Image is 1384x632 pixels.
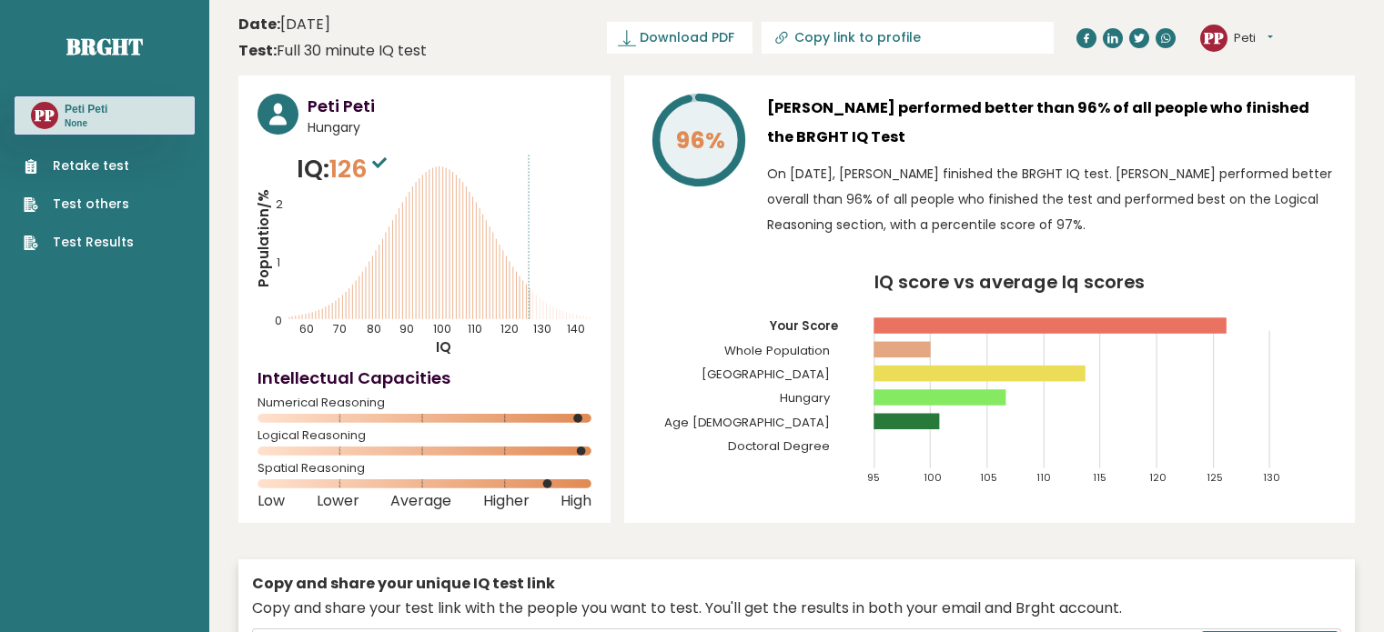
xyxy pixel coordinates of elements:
a: Test Results [24,233,134,252]
tspan: IQ [436,337,451,356]
tspan: 100 [924,470,942,485]
tspan: 90 [399,321,414,336]
h3: Peti Peti [308,94,591,118]
div: Copy and share your unique IQ test link [252,573,1341,595]
tspan: 120 [1150,470,1167,485]
tspan: 130 [533,321,551,336]
tspan: 140 [567,321,585,336]
tspan: Your Score [770,318,839,336]
tspan: 1 [277,255,280,270]
a: Brght [66,32,143,61]
b: Test: [238,40,277,61]
tspan: 70 [333,321,347,336]
p: None [65,117,107,130]
span: Lower [317,497,359,505]
span: Low [258,497,285,505]
tspan: 110 [1037,470,1052,485]
tspan: Hungary [781,390,832,407]
span: Higher [483,497,530,505]
a: Download PDF [607,22,753,54]
span: Average [390,497,451,505]
tspan: 80 [367,321,381,336]
span: Spatial Reasoning [258,465,591,472]
time: [DATE] [238,14,330,35]
tspan: 2 [276,196,283,212]
span: 126 [329,152,391,186]
tspan: 96% [676,125,725,156]
div: Copy and share your test link with the people you want to test. You'll get the results in both yo... [252,597,1341,619]
tspan: 125 [1207,470,1223,485]
tspan: 130 [1264,470,1281,485]
h4: Intellectual Capacities [258,366,591,390]
a: Test others [24,195,134,214]
b: Date: [238,14,280,35]
tspan: Population/% [254,189,273,287]
tspan: 95 [867,470,880,485]
tspan: 110 [468,321,482,336]
tspan: [GEOGRAPHIC_DATA] [702,366,831,383]
tspan: 100 [433,321,451,336]
tspan: 120 [500,321,519,336]
span: Hungary [308,118,591,137]
span: Numerical Reasoning [258,399,591,406]
span: High [561,497,591,505]
span: Download PDF [640,28,734,47]
text: PP [1203,26,1224,47]
a: Retake test [24,156,134,176]
span: Logical Reasoning [258,432,591,439]
p: IQ: [297,151,391,187]
tspan: 60 [300,321,315,336]
div: Full 30 minute IQ test [238,40,427,62]
text: PP [34,105,55,125]
tspan: 115 [1094,470,1107,485]
tspan: Age [DEMOGRAPHIC_DATA] [664,414,831,431]
h3: Peti Peti [65,102,107,116]
tspan: 0 [275,313,282,328]
p: On [DATE], [PERSON_NAME] finished the BRGHT IQ test. [PERSON_NAME] performed better overall than ... [767,161,1336,237]
h3: [PERSON_NAME] performed better than 96% of all people who finished the BRGHT IQ Test [767,94,1336,152]
button: Peti [1234,29,1273,47]
tspan: Doctoral Degree [729,437,831,455]
tspan: IQ score vs average Iq scores [875,269,1146,295]
tspan: 105 [981,470,998,485]
tspan: Whole Population [725,342,831,359]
